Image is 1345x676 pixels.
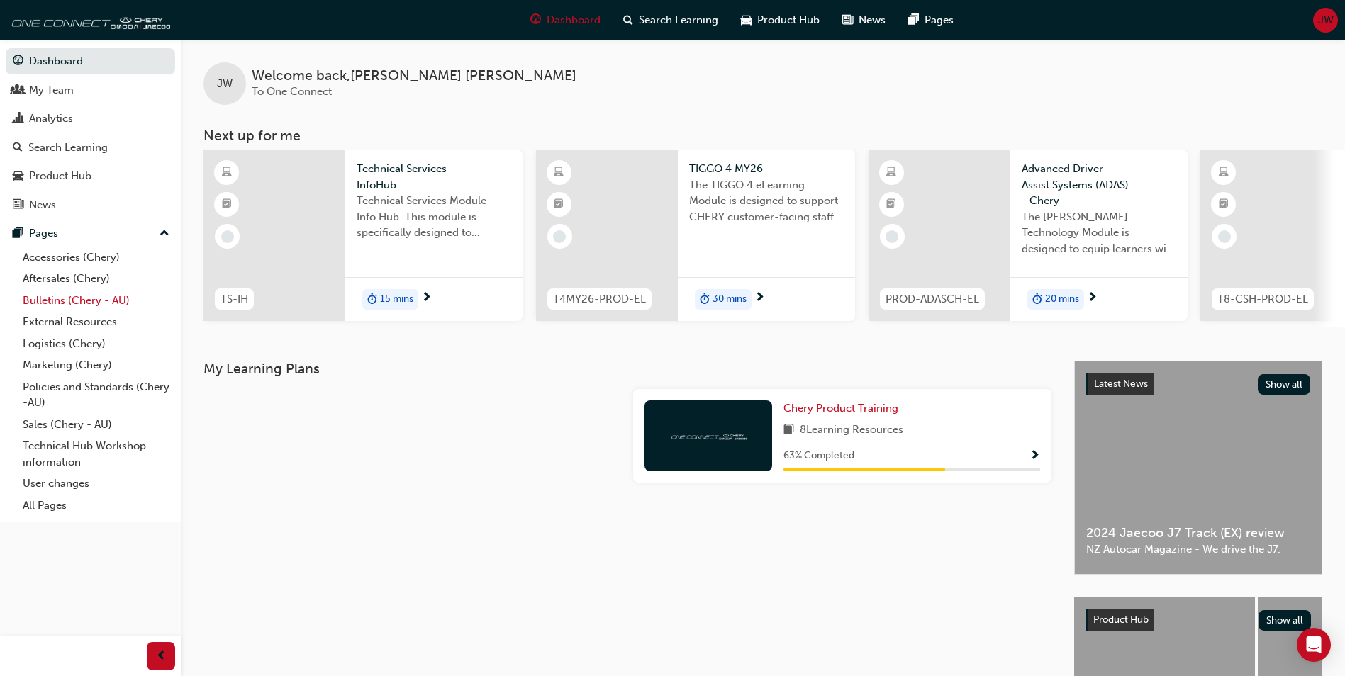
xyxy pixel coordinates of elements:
[1086,525,1310,541] span: 2024 Jaecoo J7 Track (EX) review
[367,291,377,309] span: duration-icon
[1217,291,1308,308] span: T8-CSH-PROD-EL
[252,68,576,84] span: Welcome back , [PERSON_NAME] [PERSON_NAME]
[17,414,175,436] a: Sales (Chery - AU)
[380,291,413,308] span: 15 mins
[1045,291,1079,308] span: 20 mins
[554,196,564,214] span: booktick-icon
[6,45,175,220] button: DashboardMy TeamAnalyticsSearch LearningProduct HubNews
[1086,609,1311,631] a: Product HubShow all
[831,6,897,35] a: news-iconNews
[17,290,175,312] a: Bulletins (Chery - AU)
[1218,230,1231,243] span: learningRecordVerb_NONE-icon
[1297,628,1331,662] div: Open Intercom Messenger
[925,12,954,28] span: Pages
[29,82,74,98] div: My Team
[29,197,56,213] div: News
[181,128,1345,144] h3: Next up for me
[612,6,730,35] a: search-iconSearch Learning
[754,292,765,305] span: next-icon
[221,230,234,243] span: learningRecordVerb_NONE-icon
[1022,209,1176,257] span: The [PERSON_NAME] Technology Module is designed to equip learners with essential knowledge about ...
[222,196,232,214] span: booktick-icon
[1029,447,1040,465] button: Show Progress
[6,77,175,103] a: My Team
[6,192,175,218] a: News
[639,12,718,28] span: Search Learning
[17,247,175,269] a: Accessories (Chery)
[160,225,169,243] span: up-icon
[6,106,175,132] a: Analytics
[700,291,710,309] span: duration-icon
[908,11,919,29] span: pages-icon
[554,164,564,182] span: learningResourceType_ELEARNING-icon
[1093,614,1149,626] span: Product Hub
[1219,164,1229,182] span: learningResourceType_ELEARNING-icon
[357,193,511,241] span: Technical Services Module - Info Hub. This module is specifically designed to address the require...
[1086,373,1310,395] a: Latest NewsShow all
[1074,361,1322,575] a: Latest NewsShow all2024 Jaecoo J7 Track (EX) reviewNZ Autocar Magazine - We drive the J7.
[221,291,248,308] span: TS-IH
[1318,12,1334,28] span: JW
[13,84,23,97] span: people-icon
[1032,291,1042,309] span: duration-icon
[530,11,541,29] span: guage-icon
[13,170,23,183] span: car-icon
[730,6,831,35] a: car-iconProduct Hub
[6,135,175,161] a: Search Learning
[897,6,965,35] a: pages-iconPages
[156,648,167,665] span: prev-icon
[886,291,979,308] span: PROD-ADASCH-EL
[357,161,511,193] span: Technical Services - InfoHub
[13,199,23,212] span: news-icon
[783,422,794,439] span: book-icon
[17,376,175,414] a: Policies and Standards (Chery -AU)
[13,227,23,240] span: pages-icon
[29,225,58,242] div: Pages
[713,291,747,308] span: 30 mins
[17,473,175,495] a: User changes
[1022,161,1176,209] span: Advanced Driver Assist Systems (ADAS) - Chery
[7,6,170,34] img: oneconnect
[17,333,175,355] a: Logistics (Chery)
[519,6,612,35] a: guage-iconDashboard
[29,168,91,184] div: Product Hub
[6,220,175,247] button: Pages
[783,400,904,417] a: Chery Product Training
[17,354,175,376] a: Marketing (Chery)
[13,55,23,68] span: guage-icon
[252,85,332,98] span: To One Connect
[421,292,432,305] span: next-icon
[6,48,175,74] a: Dashboard
[859,12,886,28] span: News
[536,150,855,321] a: T4MY26-PROD-ELTIGGO 4 MY26The TIGGO 4 eLearning Module is designed to support CHERY customer-faci...
[800,422,903,439] span: 8 Learning Resources
[6,163,175,189] a: Product Hub
[553,291,646,308] span: T4MY26-PROD-EL
[1086,541,1310,558] span: NZ Autocar Magazine - We drive the J7.
[17,268,175,290] a: Aftersales (Chery)
[1029,450,1040,463] span: Show Progress
[886,230,898,243] span: learningRecordVerb_NONE-icon
[1258,374,1311,395] button: Show all
[1094,378,1148,390] span: Latest News
[13,113,23,125] span: chart-icon
[689,177,844,225] span: The TIGGO 4 eLearning Module is designed to support CHERY customer-facing staff with the product ...
[1087,292,1098,305] span: next-icon
[842,11,853,29] span: news-icon
[28,140,108,156] div: Search Learning
[1313,8,1338,33] button: JW
[623,11,633,29] span: search-icon
[783,402,898,415] span: Chery Product Training
[13,142,23,154] span: search-icon
[29,111,73,127] div: Analytics
[547,12,601,28] span: Dashboard
[203,361,1051,377] h3: My Learning Plans
[1259,610,1312,631] button: Show all
[217,76,233,92] span: JW
[783,448,854,464] span: 63 % Completed
[669,429,747,442] img: oneconnect
[757,12,820,28] span: Product Hub
[17,311,175,333] a: External Resources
